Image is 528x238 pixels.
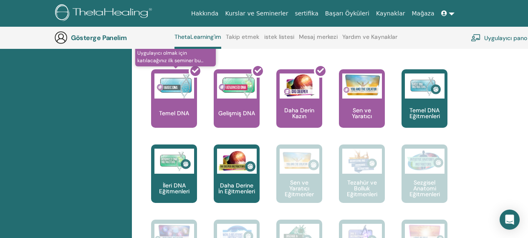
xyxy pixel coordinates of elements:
font: Yardım ve Kaynaklar [342,33,397,41]
a: Kaynaklar [373,6,409,21]
a: Gelişmiş DNA Gelişmiş DNA [214,69,260,144]
img: Temel DNA Eğitmenleri [405,73,445,99]
font: ThetaLearning'im [174,33,221,41]
font: Tezahür ve Bolluk Eğitmenleri [347,179,377,198]
a: Daha Derine İn Eğitmenleri Daha Derine İn Eğitmenleri [214,144,260,220]
font: Gösterge Panelim [71,33,126,42]
img: Daha Derin Kazın [280,73,319,99]
a: ThetaLearning'im [174,33,221,49]
img: Tezahür ve Bolluk Eğitmenleri [342,149,382,174]
a: Tezahür ve Bolluk Eğitmenleri Tezahür ve Bolluk Eğitmenleri [339,144,385,220]
img: logo.png [55,4,155,23]
img: Sen ve Yaratıcı Eğitmenler [280,149,319,174]
a: Daha Derin Kazın Daha Derin Kazın [276,69,322,144]
img: chalkboard-teacher.svg [471,34,481,41]
a: Sen ve Yaratıcı Sen ve Yaratıcı [339,69,385,144]
a: Mağaza [408,6,437,21]
img: Sezgisel Anatomi Eğitmenleri [405,149,445,174]
a: Başarı Öyküleri [322,6,373,21]
a: Uygulayıcı pano [471,28,527,47]
img: Sen ve Yaratıcı [342,73,382,96]
font: Kurslar ve Seminerler [225,10,288,17]
a: Temel DNA Eğitmenleri Temel DNA Eğitmenleri [402,69,447,144]
a: istek listesi [264,33,294,47]
a: Mesaj merkezi [299,33,338,47]
img: Temel DNA [154,73,194,99]
a: İleri DNA Eğitmenleri İleri DNA Eğitmenleri [151,144,197,220]
font: Başarı Öyküleri [325,10,369,17]
font: Temel DNA Eğitmenleri [409,106,440,120]
div: Open Intercom Messenger [500,210,520,230]
a: Hakkında [188,6,222,21]
font: Gelişmiş DNA [218,109,255,117]
font: Uygulayıcı pano [484,34,527,42]
font: Sezgisel Anatomi Eğitmenleri [409,179,440,198]
font: sertifika [295,10,318,17]
font: Mesaj merkezi [299,33,338,41]
font: Mağaza [412,10,434,17]
font: İleri DNA Eğitmenleri [159,182,189,195]
font: Takip etmek [226,33,259,41]
font: Hakkında [191,10,219,17]
font: istek listesi [264,33,294,41]
a: Kurslar ve Seminerler [222,6,291,21]
font: Daha Derine İn Eğitmenleri [218,182,255,195]
img: Daha Derine İn Eğitmenleri [217,149,257,174]
font: Kaynaklar [376,10,405,17]
a: ThetaHealing yolculuğunuz burada başlıyor. Sertifikalı Uygulayıcı olmak için katılacağınız ilk se... [151,69,197,144]
a: Takip etmek [226,33,259,47]
font: Sen ve Yaratıcı [352,106,372,120]
font: Sen ve Yaratıcı Eğitmenler [285,179,314,198]
a: Yardım ve Kaynaklar [342,33,397,47]
a: sertifika [291,6,321,21]
a: Sen ve Yaratıcı Eğitmenler Sen ve Yaratıcı Eğitmenler [276,144,322,220]
font: ThetaHealing yolculuğunuz burada başlıyor. Sertifikalı Uygulayıcı olmak için katılacağınız ilk se... [137,35,203,64]
img: Gelişmiş DNA [217,73,257,99]
img: İleri DNA Eğitmenleri [154,149,194,174]
a: Sezgisel Anatomi Eğitmenleri Sezgisel Anatomi Eğitmenleri [402,144,447,220]
img: generic-user-icon.jpg [54,31,68,44]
